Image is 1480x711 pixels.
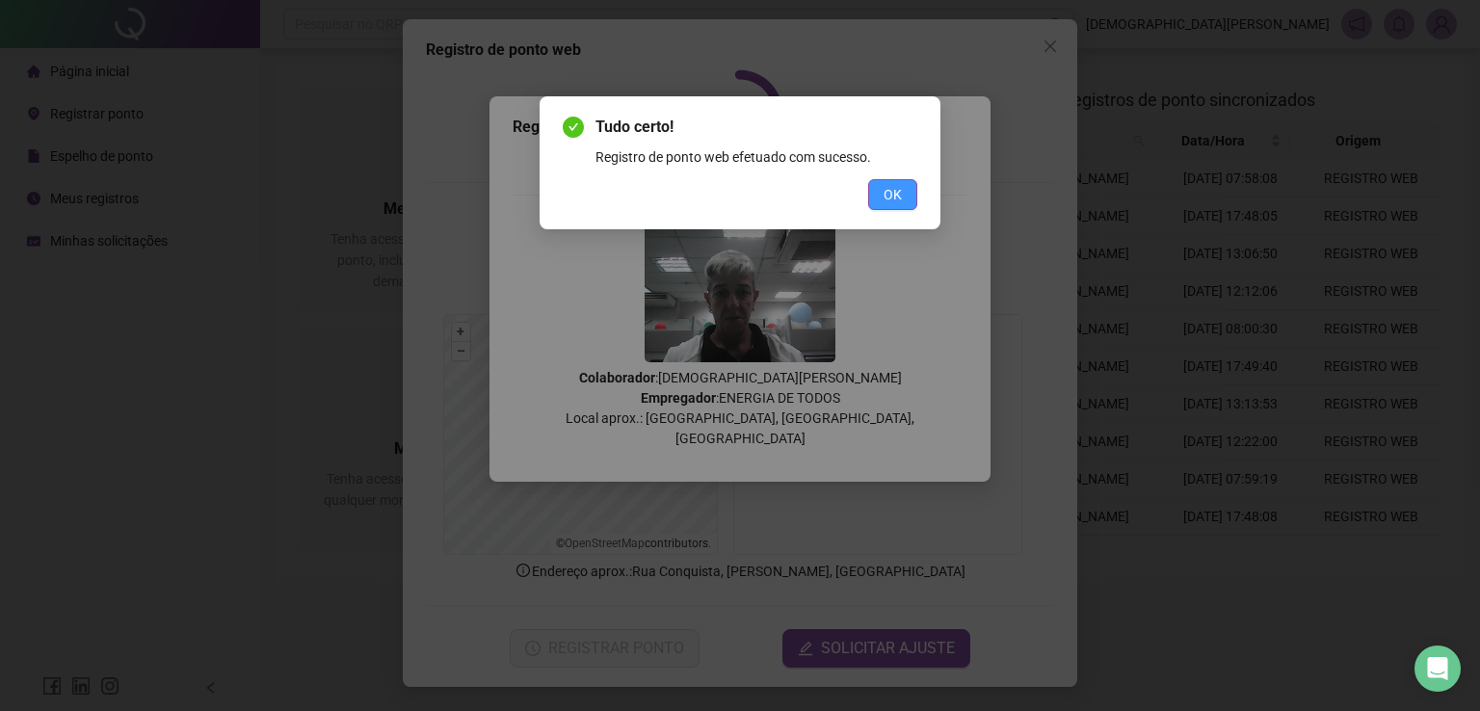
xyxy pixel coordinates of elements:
span: check-circle [563,117,584,138]
div: Registro de ponto web efetuado com sucesso. [595,146,917,168]
button: OK [868,179,917,210]
div: Open Intercom Messenger [1414,645,1461,692]
span: Tudo certo! [595,116,917,139]
span: OK [884,184,902,205]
